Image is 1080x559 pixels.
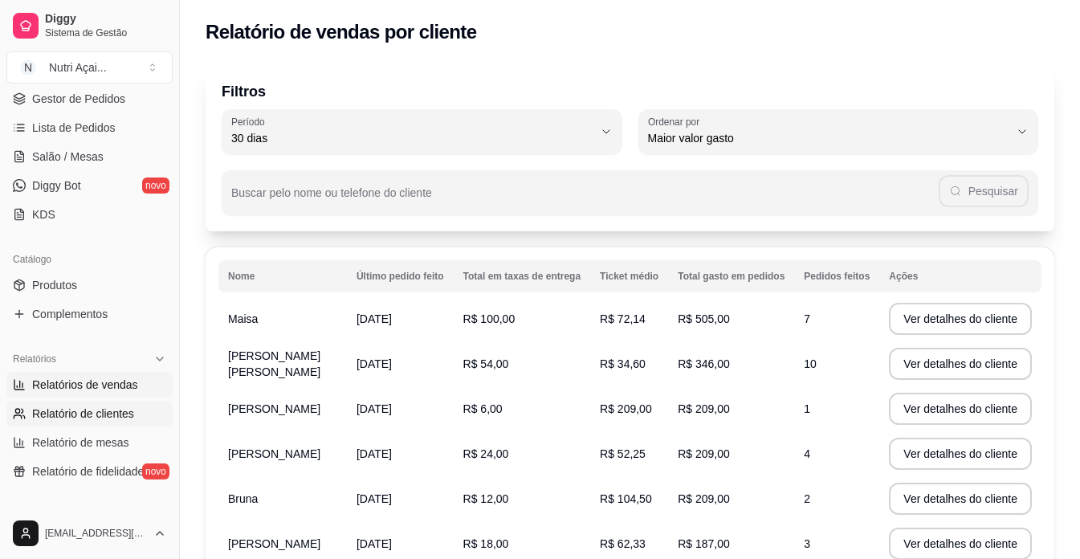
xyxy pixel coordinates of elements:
span: Relatório de clientes [32,406,134,422]
span: R$ 505,00 [678,312,730,325]
span: Salão / Mesas [32,149,104,165]
span: R$ 209,00 [678,492,730,505]
span: Diggy [45,12,166,27]
input: Buscar pelo nome ou telefone do cliente [231,191,939,207]
label: Ordenar por [648,115,705,129]
a: Relatório de fidelidadenovo [6,459,173,484]
th: Total gasto em pedidos [668,260,794,292]
span: [DATE] [357,537,392,550]
span: R$ 209,00 [600,402,652,415]
button: Ver detalhes do cliente [889,483,1032,515]
span: Maior valor gasto [648,130,1010,146]
span: 4 [804,447,810,460]
span: [PERSON_NAME] [PERSON_NAME] [228,349,320,378]
button: Ver detalhes do cliente [889,393,1032,425]
th: Nome [218,260,347,292]
th: Ações [879,260,1041,292]
th: Pedidos feitos [794,260,879,292]
button: Período30 dias [222,109,622,154]
span: [DATE] [357,402,392,415]
span: R$ 62,33 [600,537,646,550]
span: R$ 100,00 [463,312,516,325]
span: 1 [804,402,810,415]
span: KDS [32,206,55,222]
a: Gestor de Pedidos [6,86,173,112]
button: Ordenar porMaior valor gasto [638,109,1039,154]
span: [EMAIL_ADDRESS][DOMAIN_NAME] [45,527,147,540]
span: R$ 346,00 [678,357,730,370]
span: R$ 187,00 [678,537,730,550]
button: Ver detalhes do cliente [889,348,1032,380]
span: R$ 209,00 [678,447,730,460]
span: Lista de Pedidos [32,120,116,136]
a: Produtos [6,272,173,298]
span: Gestor de Pedidos [32,91,125,107]
th: Ticket médio [590,260,668,292]
span: R$ 104,50 [600,492,652,505]
label: Período [231,115,270,129]
a: DiggySistema de Gestão [6,6,173,45]
a: KDS [6,202,173,227]
span: Bruna [228,492,258,505]
div: Gerenciar [6,504,173,529]
span: [DATE] [357,312,392,325]
span: 2 [804,492,810,505]
a: Lista de Pedidos [6,115,173,141]
span: Relatórios [13,353,56,365]
span: Maisa [228,312,258,325]
a: Relatório de clientes [6,401,173,426]
p: Filtros [222,80,1038,103]
span: R$ 34,60 [600,357,646,370]
span: Relatório de fidelidade [32,463,144,479]
span: R$ 18,00 [463,537,509,550]
span: [PERSON_NAME] [228,537,320,550]
span: Produtos [32,277,77,293]
a: Salão / Mesas [6,144,173,169]
span: R$ 54,00 [463,357,509,370]
span: Complementos [32,306,108,322]
span: R$ 209,00 [678,402,730,415]
span: R$ 24,00 [463,447,509,460]
a: Relatório de mesas [6,430,173,455]
span: Sistema de Gestão [45,27,166,39]
th: Total em taxas de entrega [454,260,591,292]
span: R$ 6,00 [463,402,503,415]
span: [DATE] [357,357,392,370]
span: 30 dias [231,130,593,146]
span: N [20,59,36,75]
h2: Relatório de vendas por cliente [206,19,477,45]
button: Ver detalhes do cliente [889,438,1032,470]
a: Relatórios de vendas [6,372,173,398]
a: Complementos [6,301,173,327]
span: [DATE] [357,492,392,505]
button: [EMAIL_ADDRESS][DOMAIN_NAME] [6,514,173,553]
span: R$ 52,25 [600,447,646,460]
span: [PERSON_NAME] [228,447,320,460]
span: Diggy Bot [32,177,81,194]
span: Relatório de mesas [32,435,129,451]
span: Relatórios de vendas [32,377,138,393]
span: [PERSON_NAME] [228,402,320,415]
th: Último pedido feito [347,260,454,292]
button: Select a team [6,51,173,84]
button: Ver detalhes do cliente [889,303,1032,335]
span: R$ 12,00 [463,492,509,505]
a: Diggy Botnovo [6,173,173,198]
span: 10 [804,357,817,370]
span: R$ 72,14 [600,312,646,325]
span: 3 [804,537,810,550]
div: Catálogo [6,247,173,272]
span: 7 [804,312,810,325]
div: Nutri Açai ... [49,59,107,75]
span: [DATE] [357,447,392,460]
